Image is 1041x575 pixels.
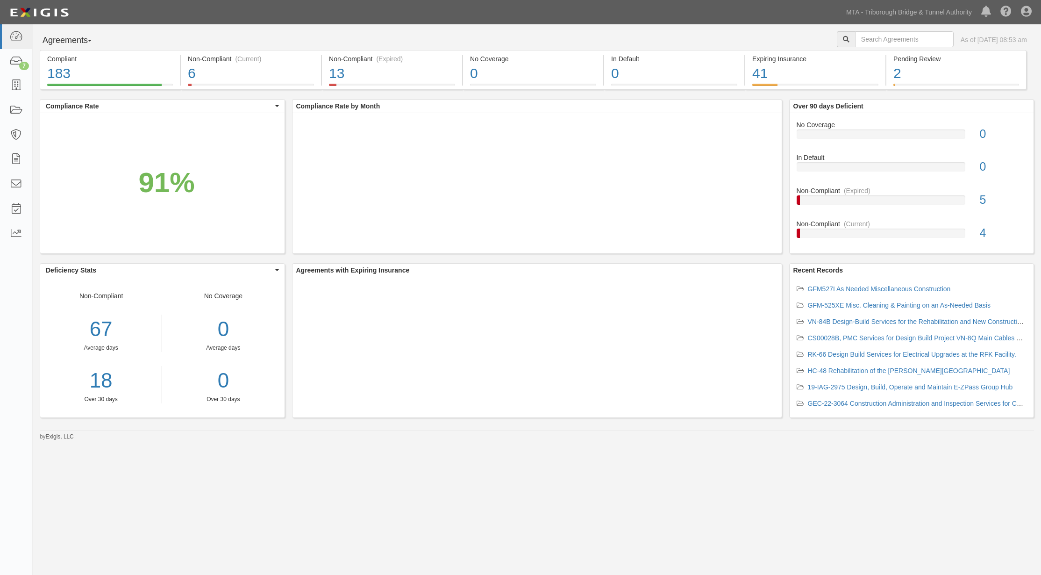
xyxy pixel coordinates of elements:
div: 6 [188,64,314,84]
div: 5 [972,192,1034,208]
span: Compliance Rate [46,101,273,111]
div: (Expired) [376,54,403,64]
img: logo-5460c22ac91f19d4615b14bd174203de0afe785f0fc80cf4dbbc73dc1793850b.png [7,4,71,21]
a: GFM-525XE Misc. Cleaning & Painting on an As-Needed Basis [808,302,991,309]
div: No Coverage [470,54,596,64]
div: Non-Compliant [790,186,1034,195]
a: Compliant183 [40,84,180,91]
div: Over 30 days [40,395,162,403]
a: 18 [40,366,162,395]
a: Non-Compliant(Expired)5 [797,186,1027,219]
div: Non-Compliant (Expired) [329,54,455,64]
b: Over 90 days Deficient [793,102,863,110]
div: 0 [169,315,277,344]
div: (Expired) [844,186,870,195]
div: Non-Compliant [790,219,1034,229]
a: HC-48 Rehabilitation of the [PERSON_NAME][GEOGRAPHIC_DATA] [808,367,1010,374]
a: Pending Review2 [886,84,1027,91]
div: No Coverage [162,291,284,403]
a: In Default0 [797,153,1027,186]
div: (Current) [235,54,261,64]
a: Exigis, LLC [46,433,74,440]
div: (Current) [844,219,870,229]
div: 2 [893,64,1019,84]
a: No Coverage0 [797,120,1027,153]
div: 183 [47,64,173,84]
a: GFM527I As Needed Miscellaneous Construction [808,285,951,293]
div: Average days [169,344,277,352]
div: 13 [329,64,455,84]
div: Average days [40,344,162,352]
button: Compliance Rate [40,100,285,113]
div: 41 [752,64,878,84]
a: RK-66 Design Build Services for Electrical Upgrades at the RFK Facility. [808,351,1016,358]
div: 0 [470,64,596,84]
a: Non-Compliant(Current)4 [797,219,1027,245]
div: Expiring Insurance [752,54,878,64]
a: Expiring Insurance41 [745,84,885,91]
div: Over 30 days [169,395,277,403]
span: Deficiency Stats [46,266,273,275]
button: Agreements [40,31,110,50]
a: No Coverage0 [463,84,603,91]
div: In Default [790,153,1034,162]
div: In Default [611,54,737,64]
div: 0 [611,64,737,84]
div: Non-Compliant [40,291,162,403]
small: by [40,433,74,441]
div: 91% [138,163,194,203]
a: MTA - Triborough Bridge & Tunnel Authority [841,3,977,22]
input: Search Agreements [855,31,954,47]
b: Recent Records [793,266,843,274]
a: In Default0 [604,84,744,91]
a: 19-IAG-2975 Design, Build, Operate and Maintain E-ZPass Group Hub [808,383,1013,391]
b: Agreements with Expiring Insurance [296,266,410,274]
div: 7 [19,62,29,70]
div: 4 [972,225,1034,242]
div: Non-Compliant (Current) [188,54,314,64]
a: 0 [169,366,277,395]
b: Compliance Rate by Month [296,102,380,110]
a: Non-Compliant(Expired)13 [322,84,462,91]
i: Help Center - Complianz [1000,7,1012,18]
div: Compliant [47,54,173,64]
div: As of [DATE] 08:53 am [961,35,1027,44]
div: 67 [40,315,162,344]
div: 0 [972,126,1034,143]
div: No Coverage [790,120,1034,129]
a: Non-Compliant(Current)6 [181,84,321,91]
button: Deficiency Stats [40,264,285,277]
div: 0 [972,158,1034,175]
div: Pending Review [893,54,1019,64]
